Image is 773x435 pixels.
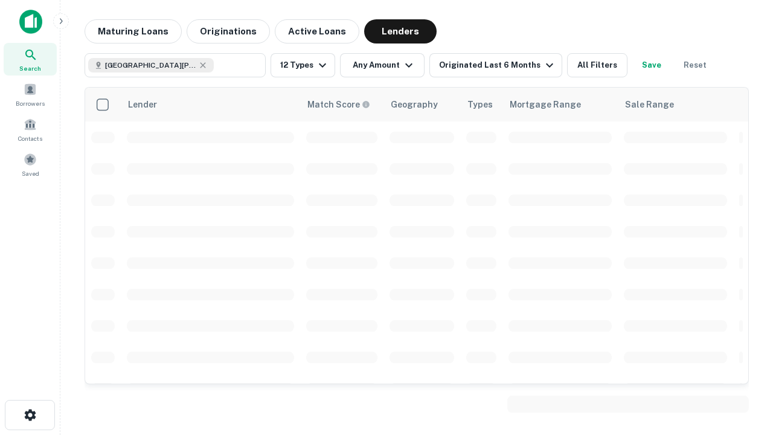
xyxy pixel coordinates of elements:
a: Saved [4,148,57,181]
th: Sale Range [618,88,733,121]
th: Geography [383,88,460,121]
th: Types [460,88,502,121]
span: Contacts [18,134,42,143]
a: Search [4,43,57,76]
img: capitalize-icon.png [19,10,42,34]
a: Borrowers [4,78,57,111]
div: Lender [128,97,157,112]
button: Active Loans [275,19,359,43]
button: Originations [187,19,270,43]
h6: Match Score [307,98,368,111]
div: Types [467,97,493,112]
button: All Filters [567,53,627,77]
div: Capitalize uses an advanced AI algorithm to match your search with the best lender. The match sco... [307,98,370,111]
span: Saved [22,169,39,178]
span: [GEOGRAPHIC_DATA][PERSON_NAME], [GEOGRAPHIC_DATA], [GEOGRAPHIC_DATA] [105,60,196,71]
button: Reset [676,53,714,77]
button: Maturing Loans [85,19,182,43]
div: Originated Last 6 Months [439,58,557,72]
th: Lender [121,88,300,121]
span: Search [19,63,41,73]
span: Borrowers [16,98,45,108]
div: Sale Range [625,97,674,112]
div: Mortgage Range [510,97,581,112]
th: Capitalize uses an advanced AI algorithm to match your search with the best lender. The match sco... [300,88,383,121]
button: Originated Last 6 Months [429,53,562,77]
button: Any Amount [340,53,425,77]
th: Mortgage Range [502,88,618,121]
iframe: Chat Widget [713,338,773,396]
button: 12 Types [271,53,335,77]
button: Lenders [364,19,437,43]
button: Save your search to get updates of matches that match your search criteria. [632,53,671,77]
a: Contacts [4,113,57,146]
div: Geography [391,97,438,112]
